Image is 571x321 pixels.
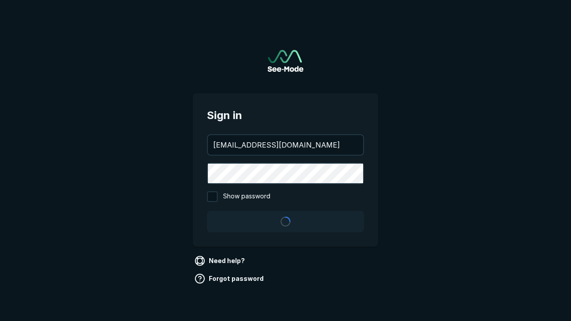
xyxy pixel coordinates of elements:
input: your@email.com [208,135,363,155]
span: Show password [223,191,270,202]
a: Go to sign in [268,50,303,72]
img: See-Mode Logo [268,50,303,72]
a: Forgot password [193,272,267,286]
span: Sign in [207,107,364,123]
a: Need help? [193,254,248,268]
